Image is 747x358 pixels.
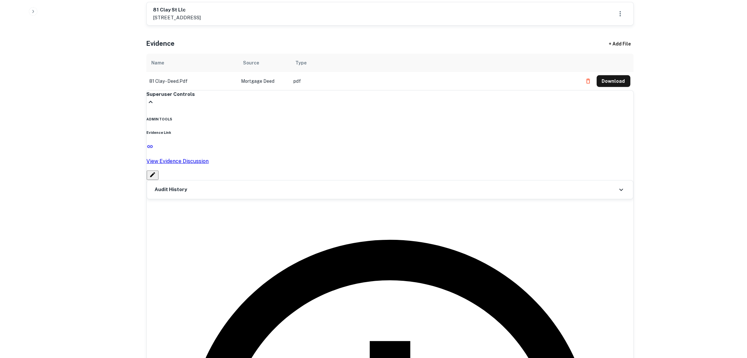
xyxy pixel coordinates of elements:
[146,54,238,72] th: Name
[597,75,630,87] button: Download
[153,14,201,22] p: [STREET_ADDRESS]
[147,91,633,98] h6: Superuser Controls
[147,157,633,165] p: View Evidence Discussion
[290,54,579,72] th: Type
[296,59,307,67] div: Type
[155,186,187,193] h6: Audit History
[147,170,159,180] button: Edit Slack Link
[146,39,175,48] h5: Evidence
[147,116,633,122] h6: ADMIN TOOLS
[153,6,201,14] h6: 81 clay st llc
[243,59,259,67] div: Source
[290,72,579,90] td: pdf
[146,72,238,90] td: 81 clay - deed.pdf
[582,76,594,86] button: Delete file
[152,59,164,67] div: Name
[147,145,633,165] a: View Evidence Discussion
[238,54,290,72] th: Source
[714,306,747,337] iframe: Chat Widget
[146,54,634,90] div: scrollable content
[238,72,290,90] td: Mortgage Deed
[147,130,633,135] h6: Evidence Link
[597,38,643,50] div: + Add File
